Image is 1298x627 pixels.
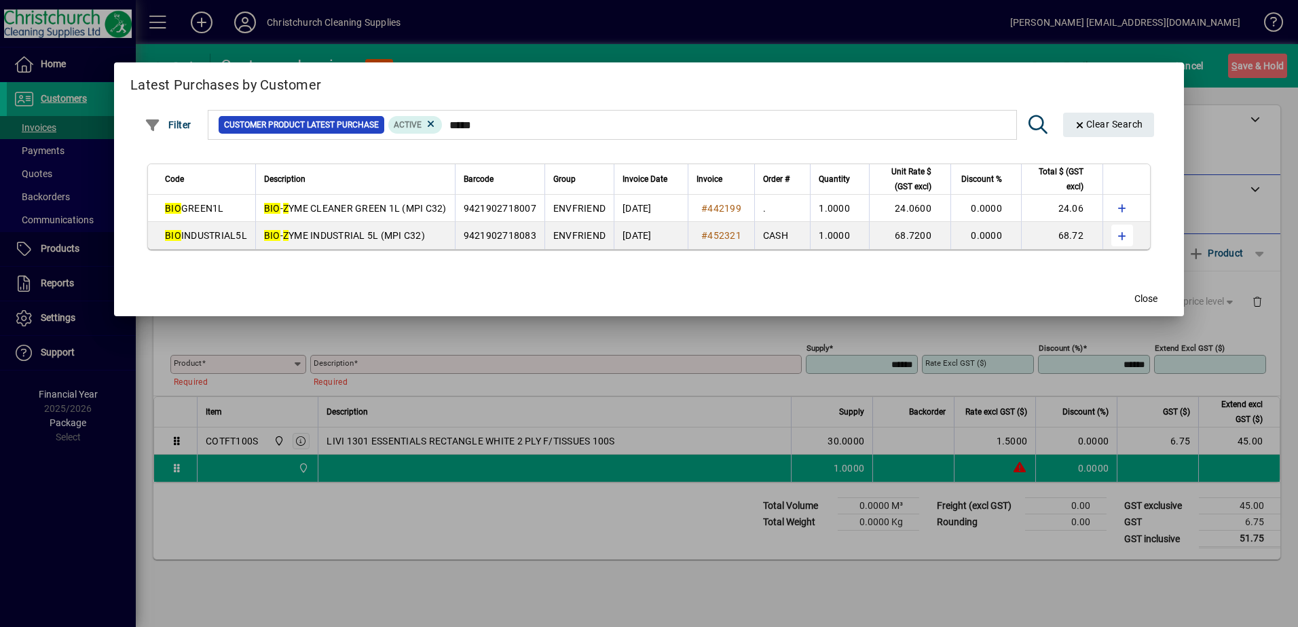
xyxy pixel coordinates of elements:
td: [DATE] [614,222,688,249]
span: Description [264,172,305,187]
div: Group [553,172,606,187]
span: Order # [763,172,790,187]
span: 9421902718083 [464,230,536,241]
span: # [701,230,707,241]
h2: Latest Purchases by Customer [114,62,1184,102]
td: [DATE] [614,195,688,222]
span: 442199 [707,203,741,214]
em: BIO [264,230,280,241]
span: INDUSTRIAL5L [165,230,247,241]
span: Invoice Date [623,172,667,187]
div: Total $ (GST excl) [1030,164,1096,194]
div: Quantity [819,172,862,187]
span: Active [394,120,422,130]
a: #442199 [697,201,746,216]
a: #452321 [697,228,746,243]
td: 68.72 [1021,222,1102,249]
div: Discount % [959,172,1014,187]
span: Invoice [697,172,722,187]
span: Quantity [819,172,850,187]
td: CASH [754,222,810,249]
span: Code [165,172,184,187]
em: Z [283,230,289,241]
span: - YME INDUSTRIAL 5L (MPI C32) [264,230,425,241]
span: # [701,203,707,214]
em: BIO [165,230,181,241]
button: Clear [1063,113,1154,137]
span: Filter [145,119,191,130]
span: Discount % [961,172,1002,187]
div: Order # [763,172,802,187]
span: Close [1134,292,1157,306]
td: 1.0000 [810,195,869,222]
span: - YME CLEANER GREEN 1L (MPI C32) [264,203,447,214]
em: BIO [264,203,280,214]
div: Barcode [464,172,536,187]
button: Close [1124,286,1168,311]
span: Customer Product Latest Purchase [224,118,379,132]
td: 68.7200 [869,222,950,249]
span: 9421902718007 [464,203,536,214]
mat-chip: Product Activation Status: Active [388,116,443,134]
td: . [754,195,810,222]
em: Z [283,203,289,214]
span: 452321 [707,230,741,241]
div: Invoice [697,172,746,187]
td: 24.06 [1021,195,1102,222]
span: ENVFRIEND [553,203,606,214]
td: 24.0600 [869,195,950,222]
td: 0.0000 [950,195,1021,222]
div: Description [264,172,447,187]
span: Total $ (GST excl) [1030,164,1083,194]
span: Barcode [464,172,494,187]
div: Invoice Date [623,172,680,187]
td: 0.0000 [950,222,1021,249]
span: ENVFRIEND [553,230,606,241]
span: Clear Search [1074,119,1143,130]
em: BIO [165,203,181,214]
span: GREEN1L [165,203,224,214]
span: Group [553,172,576,187]
div: Code [165,172,247,187]
span: Unit Rate $ (GST excl) [878,164,931,194]
div: Unit Rate $ (GST excl) [878,164,944,194]
button: Filter [141,113,195,137]
td: 1.0000 [810,222,869,249]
